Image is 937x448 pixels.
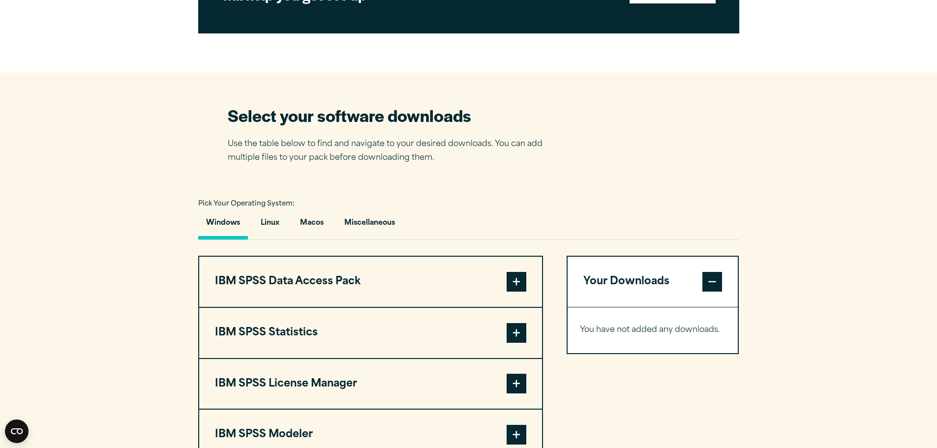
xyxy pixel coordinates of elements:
button: IBM SPSS Data Access Pack [199,257,542,307]
button: IBM SPSS Statistics [199,308,542,358]
button: Windows [198,211,248,239]
button: IBM SPSS License Manager [199,359,542,409]
h2: Select your software downloads [228,104,557,126]
p: Use the table below to find and navigate to your desired downloads. You can add multiple files to... [228,137,557,166]
button: Open CMP widget [5,419,29,443]
button: Miscellaneous [336,211,403,239]
div: Your Downloads [568,307,738,353]
p: You have not added any downloads. [580,323,726,337]
button: Macos [292,211,332,239]
button: Linux [253,211,287,239]
button: Your Downloads [568,257,738,307]
span: Pick Your Operating System: [198,201,295,207]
